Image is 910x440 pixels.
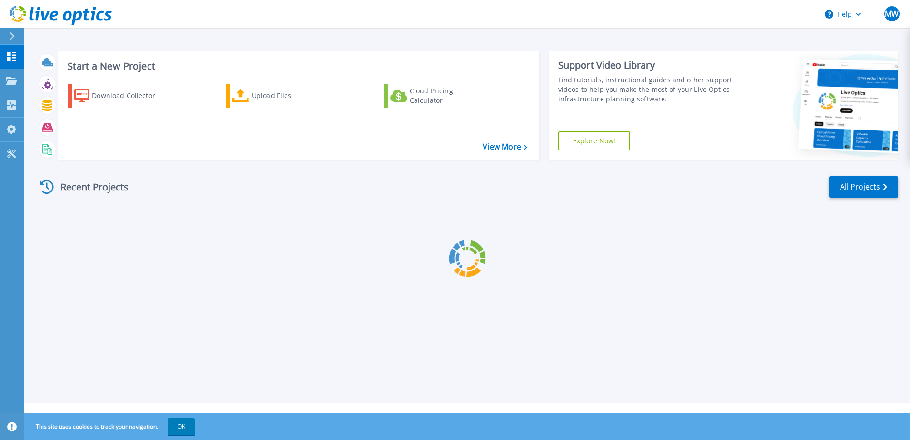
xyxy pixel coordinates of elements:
a: Cloud Pricing Calculator [384,84,490,108]
div: Upload Files [252,86,328,105]
div: Find tutorials, instructional guides and other support videos to help you make the most of your L... [558,75,736,104]
h3: Start a New Project [68,61,527,71]
div: Support Video Library [558,59,736,71]
a: All Projects [829,176,898,198]
a: Download Collector [68,84,174,108]
a: Upload Files [226,84,332,108]
span: This site uses cookies to track your navigation. [26,418,195,435]
span: MW [885,10,899,18]
div: Cloud Pricing Calculator [410,86,486,105]
div: Download Collector [92,86,168,105]
button: OK [168,418,195,435]
a: Explore Now! [558,131,631,150]
div: Recent Projects [37,175,141,199]
a: View More [483,142,527,151]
